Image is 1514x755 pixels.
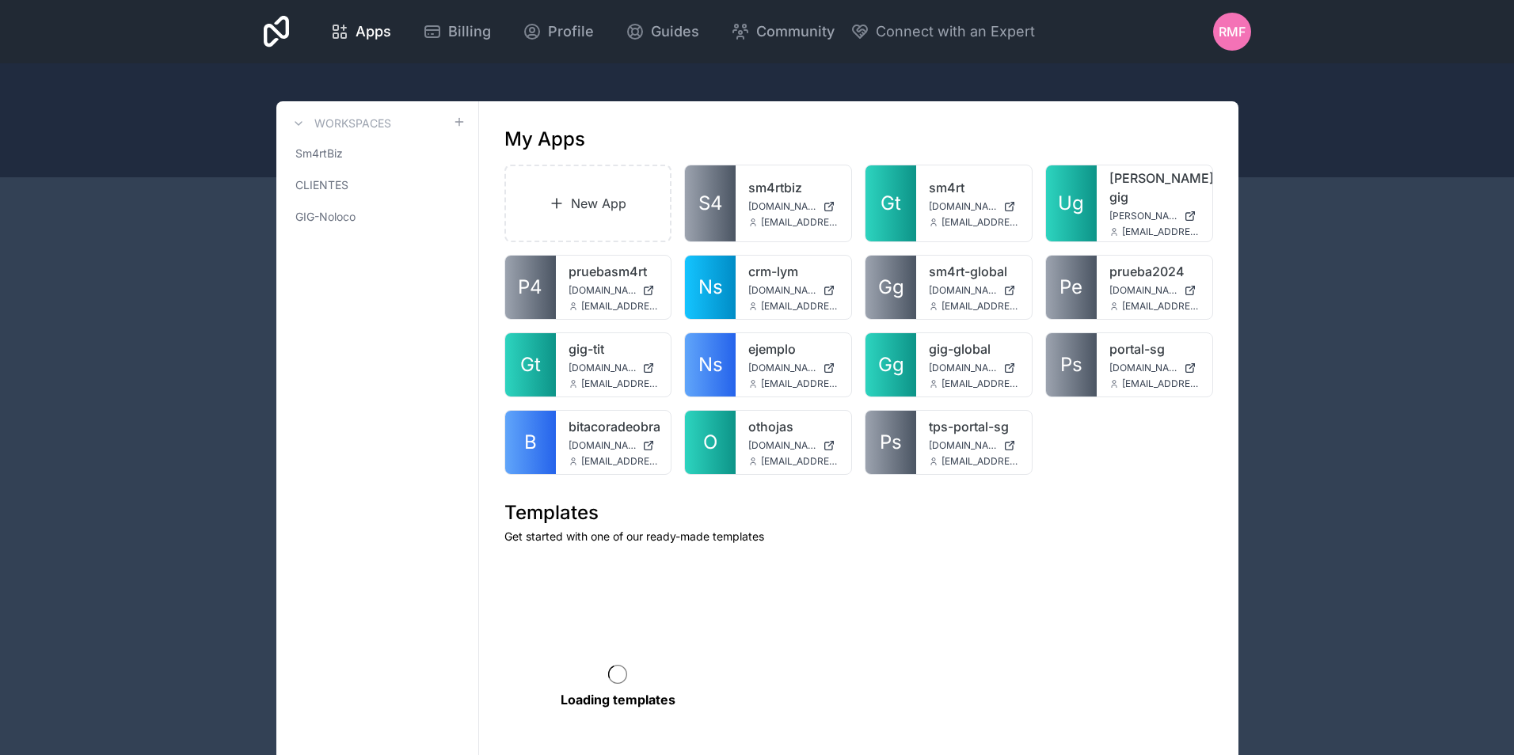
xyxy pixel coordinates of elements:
[748,439,816,452] span: [DOMAIN_NAME]
[356,21,391,43] span: Apps
[318,14,404,49] a: Apps
[1122,300,1200,313] span: [EMAIL_ADDRESS][DOMAIN_NAME]
[1122,226,1200,238] span: [EMAIL_ADDRESS][DOMAIN_NAME]
[569,284,659,297] a: [DOMAIN_NAME]
[929,178,1019,197] a: sm4rt
[569,340,659,359] a: gig-tit
[504,165,672,242] a: New App
[748,200,839,213] a: [DOMAIN_NAME]
[929,362,1019,374] a: [DOMAIN_NAME]
[929,362,997,374] span: [DOMAIN_NAME]
[1122,377,1200,390] span: [EMAIL_ADDRESS][DOMAIN_NAME]
[569,362,659,374] a: [DOMAIN_NAME]
[1109,210,1177,222] span: [PERSON_NAME][DOMAIN_NAME]
[698,352,723,377] span: Ns
[685,411,736,474] a: O
[865,256,916,319] a: Gg
[505,256,556,319] a: P4
[941,455,1019,468] span: [EMAIL_ADDRESS][DOMAIN_NAME]
[295,177,348,193] span: CLIENTES
[1219,22,1246,41] span: RMF
[941,377,1019,390] span: [EMAIL_ADDRESS][DOMAIN_NAME]
[698,275,723,300] span: Ns
[748,284,816,297] span: [DOMAIN_NAME]
[1109,340,1200,359] a: portal-sg
[581,300,659,313] span: [EMAIL_ADDRESS][DOMAIN_NAME]
[703,430,717,455] span: O
[748,262,839,281] a: crm-lym
[289,139,466,168] a: Sm4rtBiz
[569,362,637,374] span: [DOMAIN_NAME]
[698,191,723,216] span: S4
[881,191,901,216] span: Gt
[685,165,736,241] a: S4
[865,165,916,241] a: Gt
[880,430,902,455] span: Ps
[748,178,839,197] a: sm4rtbiz
[504,127,585,152] h1: My Apps
[941,300,1019,313] span: [EMAIL_ADDRESS][DOMAIN_NAME]
[505,411,556,474] a: B
[569,262,659,281] a: pruebasm4rt
[748,340,839,359] a: ejemplo
[518,275,542,300] span: P4
[295,146,343,161] span: Sm4rtBiz
[1109,169,1200,207] a: [PERSON_NAME]-gig
[941,216,1019,229] span: [EMAIL_ADDRESS][DOMAIN_NAME]
[929,200,997,213] span: [DOMAIN_NAME]
[748,362,816,374] span: [DOMAIN_NAME]
[929,340,1019,359] a: gig-global
[761,300,839,313] span: [EMAIL_ADDRESS][DOMAIN_NAME]
[876,21,1035,43] span: Connect with an Expert
[761,455,839,468] span: [EMAIL_ADDRESS][DOMAIN_NAME]
[929,439,997,452] span: [DOMAIN_NAME]
[929,262,1019,281] a: sm4rt-global
[878,275,904,300] span: Gg
[410,14,504,49] a: Billing
[850,21,1035,43] button: Connect with an Expert
[1109,284,1177,297] span: [DOMAIN_NAME]
[865,333,916,396] a: Gg
[1046,165,1097,241] a: Ug
[685,333,736,396] a: Ns
[651,21,699,43] span: Guides
[748,439,839,452] a: [DOMAIN_NAME]
[314,116,391,131] h3: Workspaces
[878,352,904,377] span: Gg
[505,333,556,396] a: Gt
[748,200,816,213] span: [DOMAIN_NAME]
[1109,284,1200,297] a: [DOMAIN_NAME]
[561,690,675,709] p: Loading templates
[748,362,839,374] a: [DOMAIN_NAME]
[748,284,839,297] a: [DOMAIN_NAME]
[510,14,607,49] a: Profile
[929,284,1019,297] a: [DOMAIN_NAME]
[289,203,466,231] a: GIG-Noloco
[929,417,1019,436] a: tps-portal-sg
[1060,352,1082,377] span: Ps
[504,500,1213,525] h1: Templates
[289,171,466,199] a: CLIENTES
[929,200,1019,213] a: [DOMAIN_NAME]
[1058,191,1084,216] span: Ug
[520,352,541,377] span: Gt
[1046,256,1097,319] a: Pe
[295,209,356,225] span: GIG-Noloco
[581,377,659,390] span: [EMAIL_ADDRESS][DOMAIN_NAME]
[718,14,847,49] a: Community
[1109,262,1200,281] a: prueba2024
[548,21,594,43] span: Profile
[1059,275,1082,300] span: Pe
[613,14,712,49] a: Guides
[581,455,659,468] span: [EMAIL_ADDRESS][DOMAIN_NAME]
[504,529,1213,544] p: Get started with one of our ready-made templates
[1046,333,1097,396] a: Ps
[761,216,839,229] span: [EMAIL_ADDRESS][DOMAIN_NAME]
[1109,362,1200,374] a: [DOMAIN_NAME]
[929,284,997,297] span: [DOMAIN_NAME]
[1109,362,1177,374] span: [DOMAIN_NAME]
[289,114,391,133] a: Workspaces
[685,256,736,319] a: Ns
[569,284,637,297] span: [DOMAIN_NAME]
[524,430,537,455] span: B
